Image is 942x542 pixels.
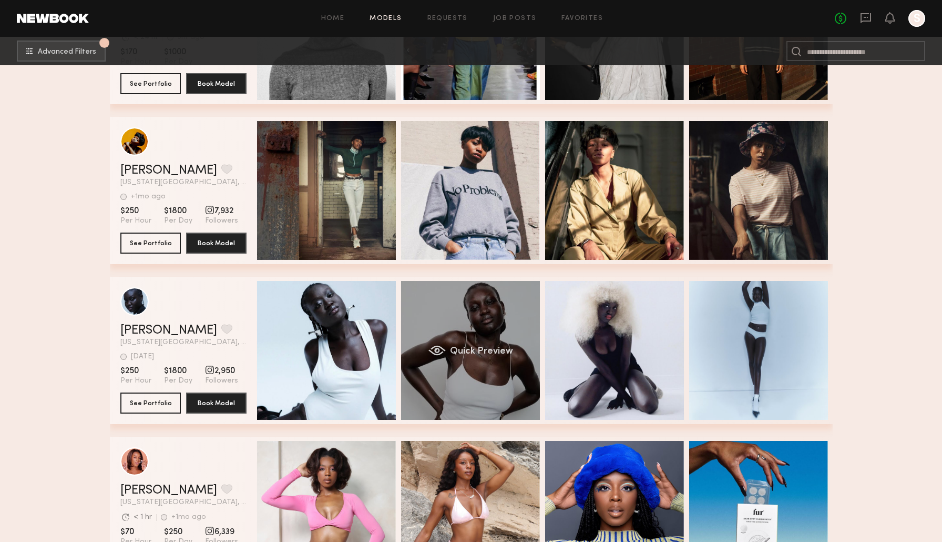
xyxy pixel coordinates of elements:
[186,73,247,94] button: Book Model
[186,233,247,254] button: Book Model
[164,216,192,226] span: Per Day
[120,393,181,414] button: See Portfolio
[164,366,192,376] span: $1800
[321,15,345,22] a: Home
[38,48,96,56] span: Advanced Filters
[120,73,181,94] button: See Portfolio
[120,527,151,537] span: $70
[134,514,152,521] div: < 1 hr
[120,216,151,226] span: Per Hour
[120,233,181,254] button: See Portfolio
[120,206,151,216] span: $250
[103,41,107,45] span: 4
[120,164,217,177] a: [PERSON_NAME]
[561,15,603,22] a: Favorites
[164,376,192,386] span: Per Day
[120,499,247,506] span: [US_STATE][GEOGRAPHIC_DATA], [GEOGRAPHIC_DATA]
[449,347,513,356] span: Quick Preview
[427,15,468,22] a: Requests
[171,514,206,521] div: +1mo ago
[131,193,166,200] div: +1mo ago
[164,206,192,216] span: $1800
[205,206,238,216] span: 7,932
[370,15,402,22] a: Models
[186,393,247,414] button: Book Model
[164,527,192,537] span: $250
[493,15,537,22] a: Job Posts
[205,376,238,386] span: Followers
[205,216,238,226] span: Followers
[17,41,106,62] button: 4Advanced Filters
[131,353,154,360] div: [DATE]
[205,527,238,537] span: 6,339
[908,10,925,27] a: S
[205,366,238,376] span: 2,950
[120,376,151,386] span: Per Hour
[120,324,217,337] a: [PERSON_NAME]
[120,339,247,346] span: [US_STATE][GEOGRAPHIC_DATA], [GEOGRAPHIC_DATA]
[120,484,217,497] a: [PERSON_NAME]
[120,366,151,376] span: $250
[120,179,247,186] span: [US_STATE][GEOGRAPHIC_DATA], [GEOGRAPHIC_DATA]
